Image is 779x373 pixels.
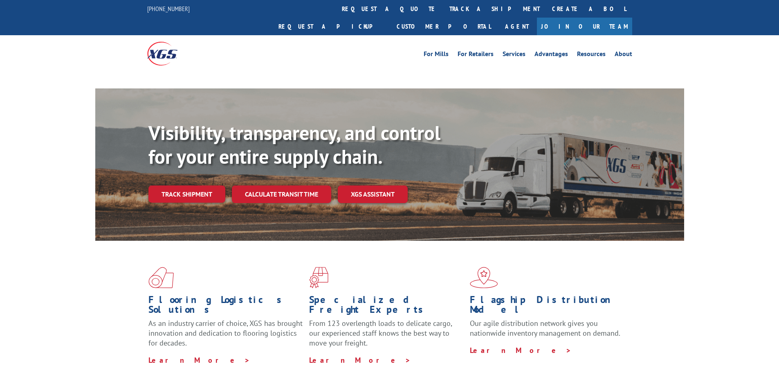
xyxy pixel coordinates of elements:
[309,355,411,365] a: Learn More >
[148,267,174,288] img: xgs-icon-total-supply-chain-intelligence-red
[272,18,391,35] a: Request a pickup
[470,295,624,319] h1: Flagship Distribution Model
[424,51,449,60] a: For Mills
[309,267,328,288] img: xgs-icon-focused-on-flooring-red
[470,319,620,338] span: Our agile distribution network gives you nationwide inventory management on demand.
[458,51,494,60] a: For Retailers
[470,346,572,355] a: Learn More >
[148,185,225,203] a: Track shipment
[338,185,408,203] a: XGS ASSISTANT
[148,355,250,365] a: Learn More >
[391,18,497,35] a: Customer Portal
[537,18,632,35] a: Join Our Team
[232,185,331,203] a: Calculate transit time
[309,295,464,319] h1: Specialized Freight Experts
[309,319,464,355] p: From 123 overlength loads to delicate cargo, our experienced staff knows the best way to move you...
[615,51,632,60] a: About
[497,18,537,35] a: Agent
[148,120,440,169] b: Visibility, transparency, and control for your entire supply chain.
[470,267,498,288] img: xgs-icon-flagship-distribution-model-red
[503,51,525,60] a: Services
[577,51,606,60] a: Resources
[148,295,303,319] h1: Flooring Logistics Solutions
[534,51,568,60] a: Advantages
[147,5,190,13] a: [PHONE_NUMBER]
[148,319,303,348] span: As an industry carrier of choice, XGS has brought innovation and dedication to flooring logistics...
